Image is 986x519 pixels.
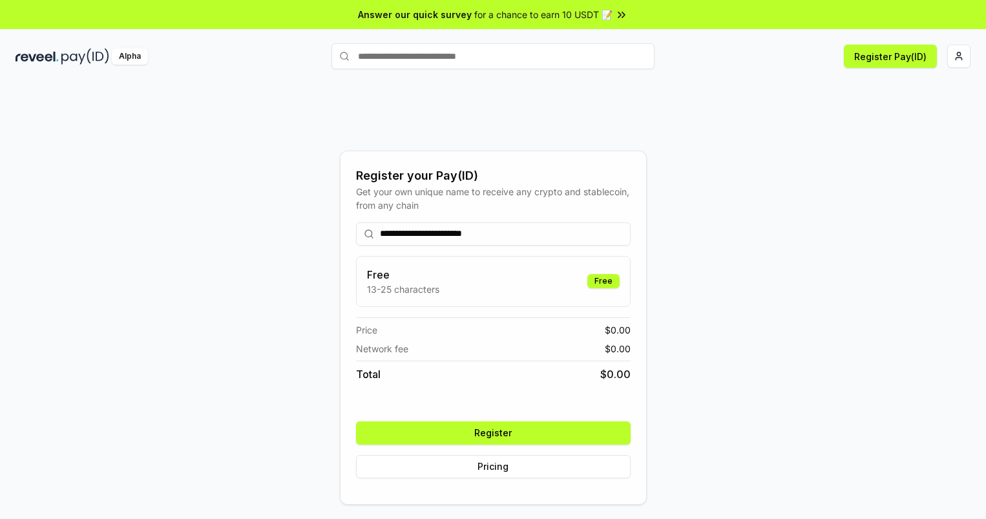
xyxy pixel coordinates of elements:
[600,366,631,382] span: $ 0.00
[112,48,148,65] div: Alpha
[356,455,631,478] button: Pricing
[356,342,408,355] span: Network fee
[474,8,613,21] span: for a chance to earn 10 USDT 📝
[16,48,59,65] img: reveel_dark
[356,167,631,185] div: Register your Pay(ID)
[605,342,631,355] span: $ 0.00
[587,274,620,288] div: Free
[358,8,472,21] span: Answer our quick survey
[356,185,631,212] div: Get your own unique name to receive any crypto and stablecoin, from any chain
[356,323,377,337] span: Price
[356,421,631,445] button: Register
[356,366,381,382] span: Total
[367,267,439,282] h3: Free
[844,45,937,68] button: Register Pay(ID)
[605,323,631,337] span: $ 0.00
[367,282,439,296] p: 13-25 characters
[61,48,109,65] img: pay_id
